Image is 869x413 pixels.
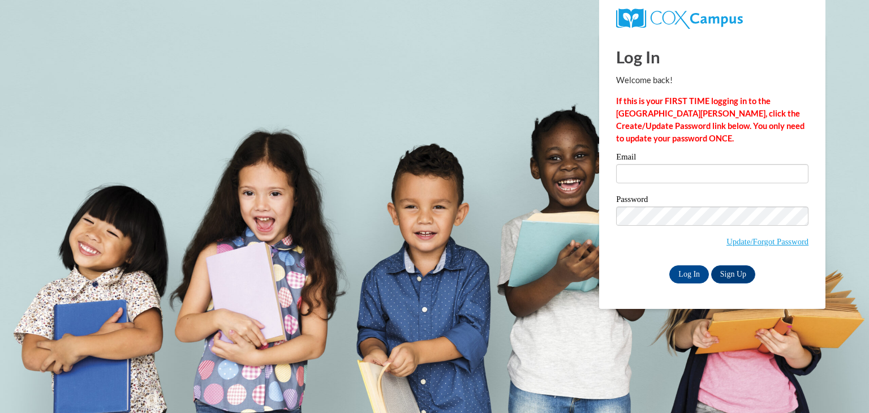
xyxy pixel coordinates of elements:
[669,265,709,283] input: Log In
[616,153,808,164] label: Email
[616,8,808,29] a: COX Campus
[616,45,808,68] h1: Log In
[616,74,808,87] p: Welcome back!
[711,265,755,283] a: Sign Up
[616,8,743,29] img: COX Campus
[726,237,808,246] a: Update/Forgot Password
[616,195,808,206] label: Password
[616,96,805,143] strong: If this is your FIRST TIME logging in to the [GEOGRAPHIC_DATA][PERSON_NAME], click the Create/Upd...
